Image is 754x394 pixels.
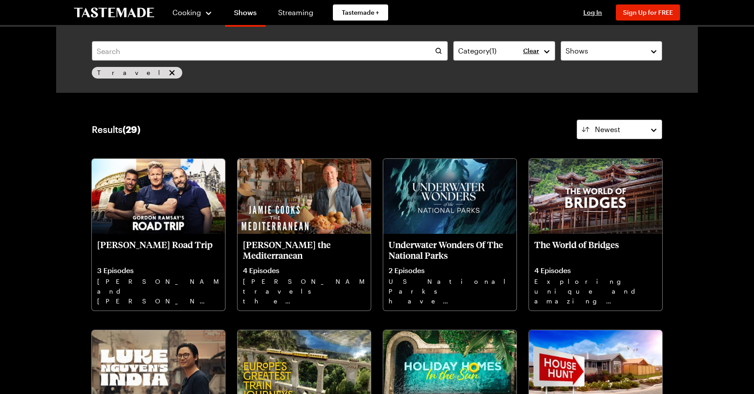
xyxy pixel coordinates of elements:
a: Gordon Ramsay's Road Trip[PERSON_NAME] Road Trip3 Episodes[PERSON_NAME], and [PERSON_NAME] hit th... [92,159,225,311]
button: Sign Up for FREE [616,4,680,21]
a: Shows [225,2,266,27]
p: [PERSON_NAME] travels the Mediterranean to soak up inspiration for delicious new recipes. [243,277,365,305]
span: Shows [565,46,588,56]
p: US National Parks have iconic landscapes above ground; now explore the underwater side. [389,277,511,305]
img: Jamie Oliver Cooks the Mediterranean [238,159,371,234]
div: Category ( 1 ) [458,46,537,56]
input: Search [92,41,448,61]
button: Clear Category filter [523,47,539,55]
button: Shows [561,41,662,61]
button: Cooking [172,2,213,23]
p: 3 Episodes [97,266,220,275]
a: Underwater Wonders Of The National ParksUnderwater Wonders Of The National Parks2 EpisodesUS Nati... [383,159,516,311]
a: Jamie Oliver Cooks the Mediterranean[PERSON_NAME] the Mediterranean4 Episodes[PERSON_NAME] travel... [238,159,371,311]
span: ( 29 ) [123,124,140,135]
p: Underwater Wonders Of The National Parks [389,239,511,261]
a: To Tastemade Home Page [74,8,154,18]
button: Log In [575,8,611,17]
span: Newest [595,124,620,135]
p: Clear [523,47,539,55]
button: remove Travel [167,68,177,78]
button: Category(1) [453,41,555,61]
span: Sign Up for FREE [623,8,673,16]
p: [PERSON_NAME], and [PERSON_NAME] hit the road for a wild food-filled tour of [GEOGRAPHIC_DATA], [... [97,277,220,305]
span: Log In [583,8,602,16]
p: The World of Bridges [534,239,657,261]
p: Exploring unique and amazing bridges from around the globe. [534,277,657,305]
a: The World of BridgesThe World of Bridges4 EpisodesExploring unique and amazing bridges from aroun... [529,159,662,311]
span: Travel [97,68,165,78]
div: Results [92,124,140,135]
span: Tastemade + [342,8,379,17]
p: [PERSON_NAME] the Mediterranean [243,239,365,261]
button: Newest [577,120,662,139]
img: Gordon Ramsay's Road Trip [92,159,225,234]
span: Cooking [172,8,201,17]
a: Tastemade + [333,4,388,21]
img: Underwater Wonders Of The National Parks [383,159,516,234]
p: 4 Episodes [534,266,657,275]
p: 4 Episodes [243,266,365,275]
p: [PERSON_NAME] Road Trip [97,239,220,261]
p: 2 Episodes [389,266,511,275]
img: The World of Bridges [529,159,662,234]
